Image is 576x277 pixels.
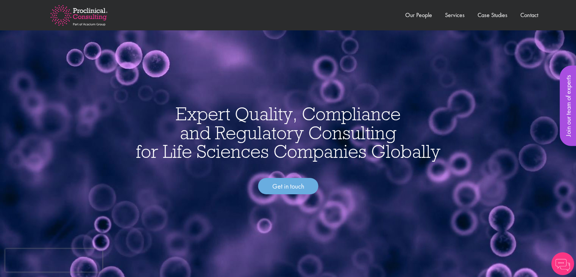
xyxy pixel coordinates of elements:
a: Case Studies [478,11,507,19]
h1: Expert Quality, Compliance and Regulatory Consulting for Life Sciences Companies Globally [8,104,568,161]
a: Get in touch [258,178,318,195]
iframe: reCAPTCHA [5,249,102,272]
a: Services [445,11,465,19]
a: Our People [405,11,432,19]
img: Chatbot [551,252,574,275]
a: Contact [520,11,538,19]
